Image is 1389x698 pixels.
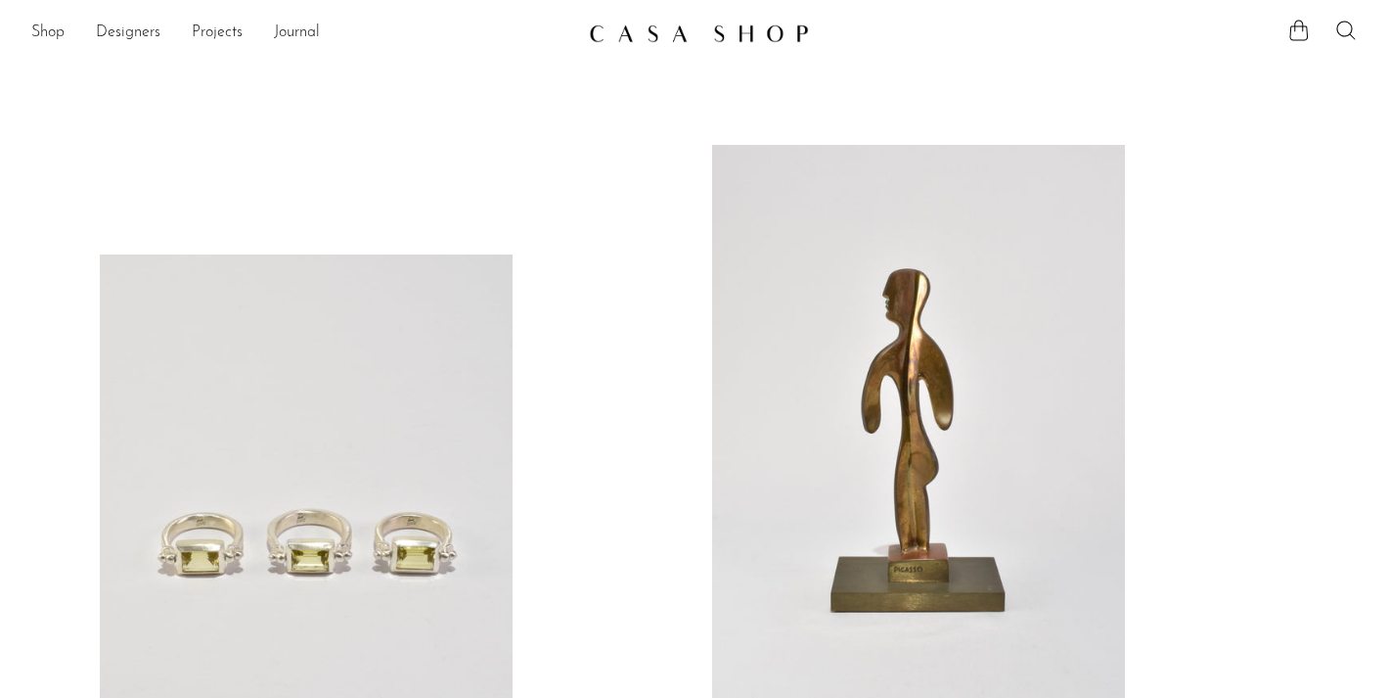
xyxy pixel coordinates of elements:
ul: NEW HEADER MENU [31,17,573,50]
a: Journal [274,21,320,46]
a: Shop [31,21,65,46]
a: Projects [192,21,243,46]
nav: Desktop navigation [31,17,573,50]
a: Designers [96,21,160,46]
